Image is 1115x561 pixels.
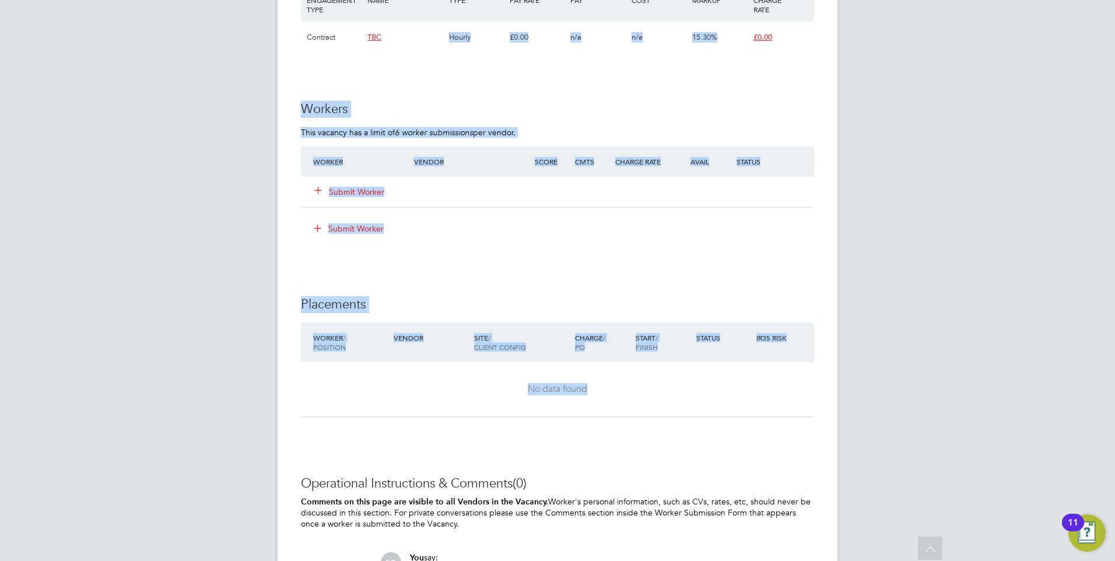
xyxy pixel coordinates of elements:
div: Charge [572,327,633,357]
div: Vendor [391,327,471,348]
h3: Workers [301,101,814,118]
span: (0) [513,475,527,491]
div: Charge Rate [612,151,673,172]
button: Submit Worker [306,219,393,238]
div: Contract [304,20,364,54]
p: Worker's personal information, such as CVs, rates, etc, should never be discussed in this section... [301,496,814,529]
span: TBC [367,32,381,42]
span: / Position [313,333,346,352]
span: n/a [570,32,581,42]
div: £0.00 [507,20,567,54]
div: Status [693,327,754,348]
div: Status [734,151,814,172]
em: 6 worker submissions [395,127,473,138]
div: 11 [1068,523,1078,538]
div: Score [532,151,572,172]
span: / Client Config [474,333,526,352]
div: IR35 Risk [753,327,794,348]
h3: Operational Instructions & Comments [301,475,814,492]
span: / Finish [636,333,658,352]
button: Open Resource Center, 11 new notifications [1068,514,1106,552]
h3: Placements [301,296,814,313]
b: Comments on this page are visible to all Vendors in the Vacancy. [301,497,548,507]
div: Site [471,327,572,357]
button: Submit Worker [315,186,385,198]
span: 15.30% [692,32,717,42]
div: Hourly [446,20,507,54]
div: Avail [673,151,734,172]
span: n/a [632,32,643,42]
span: / PO [575,333,605,352]
p: This vacancy has a limit of per vendor. [301,127,814,138]
div: Start [633,327,693,357]
div: No data found [313,383,802,395]
div: Worker [310,327,391,357]
span: £0.00 [753,32,772,42]
div: Cmts [572,151,612,172]
div: Worker [310,151,411,172]
div: Vendor [411,151,532,172]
